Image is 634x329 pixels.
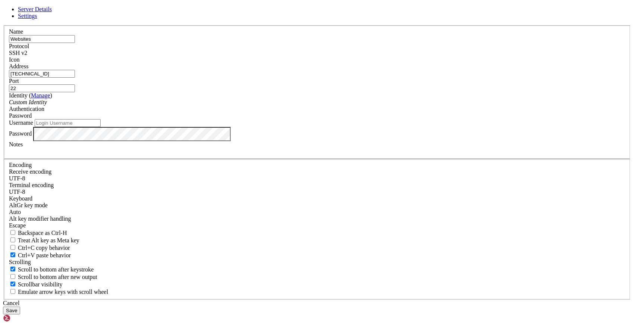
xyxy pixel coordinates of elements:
label: If true, the backspace should send BS ('\x08', aka ^H). Otherwise the backspace key should send '... [9,230,67,236]
label: Protocol [9,43,29,49]
label: Password [9,130,32,137]
div: Cancel [3,300,631,307]
div: Password [9,112,625,119]
label: Ctrl-C copies if true, send ^C to host if false. Ctrl-Shift-C sends ^C to host if true, copies if... [9,245,70,251]
label: Scrolling [9,259,31,265]
input: Host Name or IP [9,70,75,78]
input: Ctrl+C copy behavior [10,245,15,250]
label: Notes [9,141,23,148]
input: Scrollbar visibility [10,282,15,286]
label: Keyboard [9,195,32,202]
span: Scroll to bottom after keystroke [18,266,94,273]
div: Custom Identity [9,99,625,106]
img: Shellngn [3,314,46,322]
input: Login Username [35,119,101,127]
label: The default terminal encoding. ISO-2022 enables character map translations (like graphics maps). ... [9,182,54,188]
input: Backspace as Ctrl-H [10,230,15,235]
label: Port [9,78,19,84]
i: Custom Identity [9,99,47,105]
span: Ctrl+C copy behavior [18,245,70,251]
span: UTF-8 [9,189,25,195]
span: Scrollbar visibility [18,281,63,288]
a: Server Details [18,6,52,12]
label: Ctrl+V pastes if true, sends ^V to host if false. Ctrl+Shift+V sends ^V to host if true, pastes i... [9,252,71,258]
span: Treat Alt key as Meta key [18,237,79,243]
label: The vertical scrollbar mode. [9,281,63,288]
span: Escape [9,222,26,229]
a: Settings [18,13,37,19]
span: Password [9,112,32,119]
label: Set the expected encoding for data received from the host. If the encodings do not match, visual ... [9,202,48,208]
label: Address [9,63,28,69]
label: Encoding [9,162,32,168]
span: Auto [9,209,21,215]
input: Port Number [9,84,75,92]
span: Scroll to bottom after new output [18,274,97,280]
label: Controls how the Alt key is handled. Escape: Send an ESC prefix. 8-Bit: Add 128 to the typed char... [9,215,71,222]
label: Username [9,120,33,126]
div: UTF-8 [9,189,625,195]
input: Server Name [9,35,75,43]
label: Name [9,28,23,35]
label: Scroll to bottom after new output. [9,274,97,280]
input: Scroll to bottom after keystroke [10,267,15,271]
label: Icon [9,56,19,63]
span: ( ) [29,92,52,99]
div: UTF-8 [9,175,625,182]
div: Escape [9,222,625,229]
span: Emulate arrow keys with scroll wheel [18,289,108,295]
input: Treat Alt key as Meta key [10,238,15,242]
label: When using the alternative screen buffer, and DECCKM (Application Cursor Keys) is active, mouse w... [9,289,108,295]
input: Ctrl+V paste behavior [10,252,15,257]
label: Whether to scroll to the bottom on any keystroke. [9,266,94,273]
span: Backspace as Ctrl-H [18,230,67,236]
button: Save [3,307,20,314]
span: UTF-8 [9,175,25,181]
input: Emulate arrow keys with scroll wheel [10,289,15,294]
label: Identity [9,92,52,99]
label: Authentication [9,106,44,112]
label: Set the expected encoding for data received from the host. If the encodings do not match, visual ... [9,168,51,175]
span: SSH v2 [9,50,27,56]
div: SSH v2 [9,50,625,56]
div: Auto [9,209,625,215]
span: Ctrl+V paste behavior [18,252,71,258]
input: Scroll to bottom after new output [10,274,15,279]
label: Whether the Alt key acts as a Meta key or as a distinct Alt key. [9,237,79,243]
a: Manage [31,92,50,99]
